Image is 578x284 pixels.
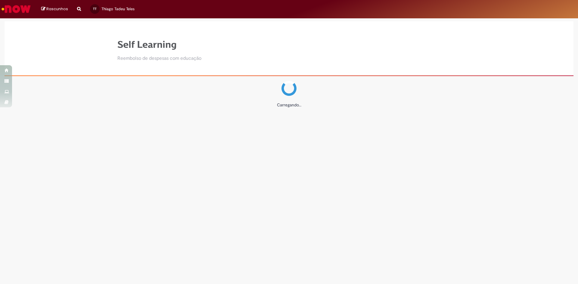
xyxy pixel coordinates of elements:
span: Rascunhos [46,6,68,12]
span: TT [93,7,97,11]
center: Carregando... [117,102,461,108]
a: Rascunhos [41,6,68,12]
span: Thiago Tadeu Teles [101,6,135,11]
h1: Self Learning [117,39,201,50]
h2: Reembolso de despesas com educação [117,56,201,61]
img: ServiceNow [1,3,32,15]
